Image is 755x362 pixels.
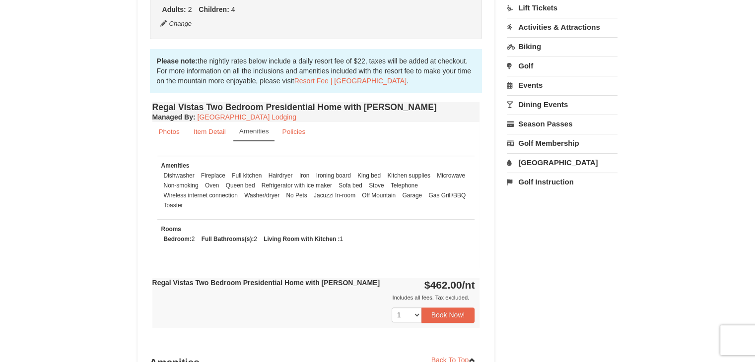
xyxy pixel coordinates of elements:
[152,102,480,112] h4: Regal Vistas Two Bedroom Presidential Home with [PERSON_NAME]
[266,171,295,181] li: Hairdryer
[400,190,424,200] li: Garage
[161,226,181,233] small: Rooms
[355,171,383,181] li: King bed
[462,279,475,291] span: /nt
[233,122,275,141] a: Amenities
[385,171,433,181] li: Kitchen supplies
[264,236,340,242] strong: Living Room with Kitchen :
[311,190,358,200] li: Jacuzzi In-room
[507,153,618,172] a: [GEOGRAPHIC_DATA]
[199,234,260,244] li: 2
[152,113,193,121] span: Managed By
[507,76,618,94] a: Events
[421,307,475,322] button: Book Now!
[388,181,420,190] li: Telephone
[229,171,264,181] li: Full kitchen
[507,134,618,152] a: Golf Membership
[507,115,618,133] a: Season Passes
[152,279,380,287] strong: Regal Vistas Two Bedroom Presidential Home with [PERSON_NAME]
[366,181,386,190] li: Stove
[261,234,345,244] li: 1
[198,113,296,121] a: [GEOGRAPHIC_DATA] Lodging
[359,190,398,200] li: Off Mountain
[188,5,192,13] span: 2
[283,190,309,200] li: No Pets
[161,181,201,190] li: Non-smoking
[150,49,482,93] div: the nightly rates below include a daily resort fee of $22, taxes will be added at checkout. For m...
[202,236,254,242] strong: Full Bathrooms(s):
[160,18,193,29] button: Change
[199,5,229,13] strong: Children:
[152,293,475,302] div: Includes all fees. Tax excluded.
[507,173,618,191] a: Golf Instruction
[259,181,335,190] li: Refrigerator with ice maker
[161,171,197,181] li: Dishwasher
[187,122,232,141] a: Item Detail
[314,171,353,181] li: Ironing board
[424,279,475,291] strong: $462.00
[507,37,618,56] a: Biking
[507,57,618,75] a: Golf
[294,77,407,85] a: Resort Fee | [GEOGRAPHIC_DATA]
[152,113,196,121] strong: :
[199,171,228,181] li: Fireplace
[223,181,258,190] li: Queen bed
[242,190,282,200] li: Washer/dryer
[282,128,305,135] small: Policies
[194,128,226,135] small: Item Detail
[275,122,312,141] a: Policies
[297,171,312,181] li: Iron
[426,190,468,200] li: Gas Grill/BBQ
[434,171,468,181] li: Microwave
[157,57,198,65] strong: Please note:
[161,234,198,244] li: 2
[336,181,365,190] li: Sofa bed
[159,128,180,135] small: Photos
[164,236,192,242] strong: Bedroom:
[239,127,269,135] small: Amenities
[203,181,221,190] li: Oven
[161,190,240,200] li: Wireless internet connection
[152,122,186,141] a: Photos
[161,162,190,169] small: Amenities
[507,18,618,36] a: Activities & Attractions
[161,200,186,210] li: Toaster
[162,5,186,13] strong: Adults:
[231,5,235,13] span: 4
[507,95,618,114] a: Dining Events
